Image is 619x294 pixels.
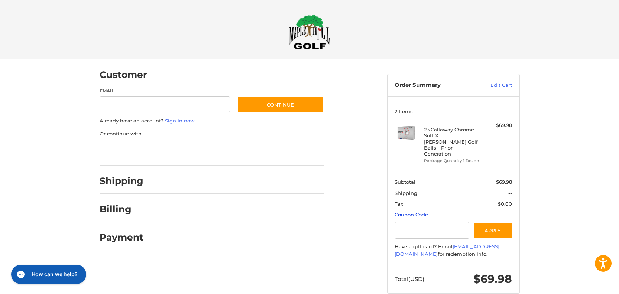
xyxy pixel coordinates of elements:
button: Continue [237,96,324,113]
span: $69.98 [496,179,512,185]
h4: 2 x Callaway Chrome Soft X [PERSON_NAME] Golf Balls - Prior Generation [424,127,481,157]
button: Apply [473,222,512,239]
li: Package Quantity 1 Dozen [424,158,481,164]
span: Subtotal [395,179,415,185]
a: Sign in now [165,118,195,124]
label: Email [100,88,230,94]
p: Already have an account? [100,117,324,125]
iframe: Gorgias live chat messenger [7,262,88,287]
iframe: Google Customer Reviews [558,274,619,294]
iframe: PayPal-paypal [97,145,153,158]
div: Have a gift card? Email for redemption info. [395,243,512,258]
h3: 2 Items [395,108,512,114]
input: Gift Certificate or Coupon Code [395,222,469,239]
span: $0.00 [498,201,512,207]
p: Or continue with [100,130,324,138]
h2: Billing [100,203,143,215]
iframe: PayPal-paylater [160,145,216,158]
span: $69.98 [473,272,512,286]
a: Coupon Code [395,212,428,218]
iframe: PayPal-venmo [223,145,279,158]
a: [EMAIL_ADDRESS][DOMAIN_NAME] [395,244,499,257]
span: -- [508,190,512,196]
span: Shipping [395,190,417,196]
span: Tax [395,201,403,207]
a: Edit Cart [474,82,512,89]
div: $69.98 [483,122,512,129]
h3: Order Summary [395,82,474,89]
h2: Payment [100,232,143,243]
h2: Customer [100,69,147,81]
h2: Shipping [100,175,143,187]
span: Total (USD) [395,275,424,282]
img: Maple Hill Golf [289,14,330,49]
